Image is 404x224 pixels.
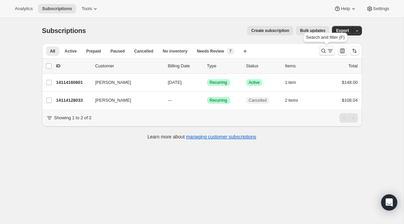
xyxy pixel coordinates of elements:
[95,63,163,69] p: Customer
[381,194,397,211] div: Open Intercom Messenger
[348,63,358,69] p: Total
[38,4,76,13] button: Subscriptions
[285,63,319,69] div: Items
[350,46,359,56] button: Sort the results
[168,80,182,85] span: [DATE]
[207,63,241,69] div: Type
[11,4,37,13] button: Analytics
[210,80,227,85] span: Recurring
[210,98,227,103] span: Recurring
[339,113,358,123] nav: Pagination
[56,96,358,105] div: 14114128033[PERSON_NAME]---SuccessRecurringCancelled2 items$108.04
[56,78,358,87] div: 14114160801[PERSON_NAME][DATE]SuccessRecurringSuccessActive1 item$148.00
[168,98,172,103] span: ---
[285,78,304,87] button: 1 item
[338,46,347,56] button: Customize table column order and visibility
[134,49,154,54] span: Cancelled
[342,80,358,85] span: $148.00
[251,28,289,33] span: Create subscription
[296,26,329,35] button: Bulk updates
[91,95,159,106] button: [PERSON_NAME]
[285,80,296,85] span: 1 item
[95,79,131,86] span: [PERSON_NAME]
[56,79,90,86] p: 14114160801
[341,6,350,11] span: Help
[332,26,353,35] button: Export
[65,49,77,54] span: Active
[319,46,335,56] button: Search and filter results
[373,6,389,11] span: Settings
[56,63,358,69] div: IDCustomerBilling DateTypeStatusItemsTotal
[168,63,202,69] p: Billing Date
[300,28,325,33] span: Bulk updates
[229,49,232,54] span: 7
[110,49,125,54] span: Paused
[247,26,293,35] button: Create subscription
[54,115,92,121] p: Showing 1 to 2 of 2
[249,98,267,103] span: Cancelled
[285,96,306,105] button: 2 items
[330,4,361,13] button: Help
[163,49,187,54] span: No inventory
[95,97,131,104] span: [PERSON_NAME]
[42,6,72,11] span: Subscriptions
[42,27,86,34] span: Subscriptions
[336,28,349,33] span: Export
[56,63,90,69] p: ID
[285,98,298,103] span: 2 items
[91,77,159,88] button: [PERSON_NAME]
[50,49,55,54] span: All
[15,6,33,11] span: Analytics
[56,97,90,104] p: 14114128033
[249,80,260,85] span: Active
[77,4,103,13] button: Tools
[240,46,250,56] button: Create new view
[147,133,256,140] p: Learn more about
[197,49,224,54] span: Needs Review
[86,49,101,54] span: Prepaid
[342,98,358,103] span: $108.04
[186,134,256,139] a: managing customer subscriptions
[81,6,92,11] span: Tools
[362,4,393,13] button: Settings
[246,63,280,69] p: Status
